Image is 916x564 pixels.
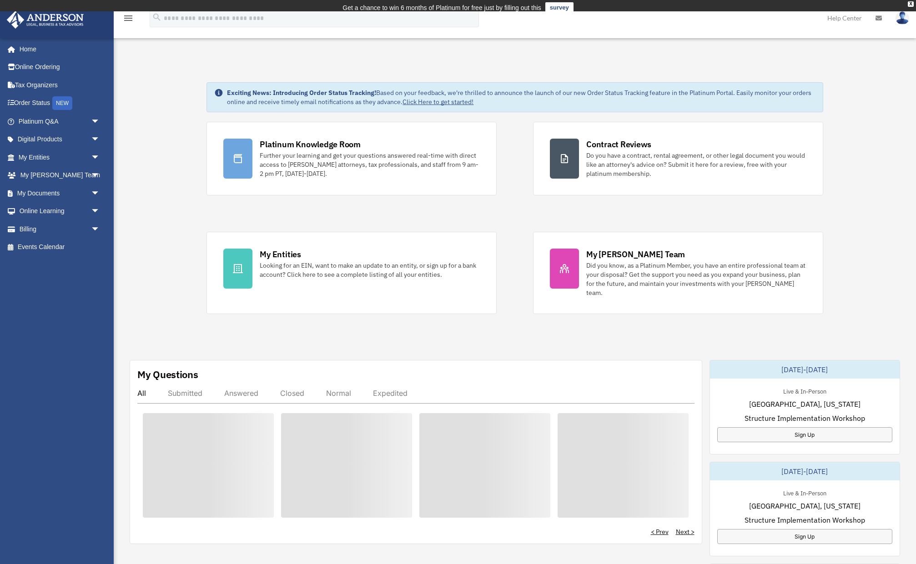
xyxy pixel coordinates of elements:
div: Platinum Knowledge Room [260,139,361,150]
i: search [152,12,162,22]
span: [GEOGRAPHIC_DATA], [US_STATE] [749,399,861,409]
span: arrow_drop_down [91,130,109,149]
div: Live & In-Person [776,488,834,497]
div: My Questions [137,368,198,381]
div: [DATE]-[DATE] [710,462,900,480]
a: Click Here to get started! [403,98,473,106]
div: Normal [326,389,351,398]
div: NEW [52,96,72,110]
a: survey [545,2,574,13]
i: menu [123,13,134,24]
div: Expedited [373,389,408,398]
div: Further your learning and get your questions answered real-time with direct access to [PERSON_NAM... [260,151,480,178]
div: Answered [224,389,258,398]
a: My Entitiesarrow_drop_down [6,148,114,166]
div: Closed [280,389,304,398]
a: Tax Organizers [6,76,114,94]
a: My Documentsarrow_drop_down [6,184,114,202]
a: Order StatusNEW [6,94,114,113]
a: Online Ordering [6,58,114,76]
div: Submitted [168,389,202,398]
div: Based on your feedback, we're thrilled to announce the launch of our new Order Status Tracking fe... [227,88,815,106]
div: Live & In-Person [776,386,834,395]
img: User Pic [896,11,909,25]
span: Structure Implementation Workshop [745,413,865,424]
span: arrow_drop_down [91,184,109,203]
div: Get a chance to win 6 months of Platinum for free just by filling out this [342,2,541,13]
strong: Exciting News: Introducing Order Status Tracking! [227,89,376,97]
a: Online Learningarrow_drop_down [6,202,114,220]
span: arrow_drop_down [91,112,109,131]
a: Sign Up [717,427,893,442]
div: close [908,1,914,7]
a: My Entities Looking for an EIN, want to make an update to an entity, or sign up for a bank accoun... [206,232,497,314]
a: Platinum Knowledge Room Further your learning and get your questions answered real-time with dire... [206,122,497,195]
a: < Prev [651,527,669,536]
span: arrow_drop_down [91,166,109,185]
div: Did you know, as a Platinum Member, you have an entire professional team at your disposal? Get th... [586,261,806,297]
a: Digital Productsarrow_drop_down [6,130,114,149]
a: Platinum Q&Aarrow_drop_down [6,112,114,130]
span: arrow_drop_down [91,202,109,221]
a: Billingarrow_drop_down [6,220,114,238]
span: arrow_drop_down [91,220,109,239]
span: arrow_drop_down [91,148,109,167]
div: My [PERSON_NAME] Team [586,249,685,260]
span: [GEOGRAPHIC_DATA], [US_STATE] [749,500,861,511]
div: Contract Reviews [586,139,651,150]
div: Looking for an EIN, want to make an update to an entity, or sign up for a bank account? Click her... [260,261,480,279]
a: My [PERSON_NAME] Team Did you know, as a Platinum Member, you have an entire professional team at... [533,232,823,314]
a: Home [6,40,109,58]
div: [DATE]-[DATE] [710,360,900,379]
a: menu [123,16,134,24]
a: Contract Reviews Do you have a contract, rental agreement, or other legal document you would like... [533,122,823,195]
span: Structure Implementation Workshop [745,514,865,525]
a: Events Calendar [6,238,114,256]
img: Anderson Advisors Platinum Portal [4,11,86,29]
div: All [137,389,146,398]
a: My [PERSON_NAME] Teamarrow_drop_down [6,166,114,185]
div: My Entities [260,249,301,260]
a: Sign Up [717,529,893,544]
div: Do you have a contract, rental agreement, or other legal document you would like an attorney's ad... [586,151,806,178]
a: Next > [676,527,695,536]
